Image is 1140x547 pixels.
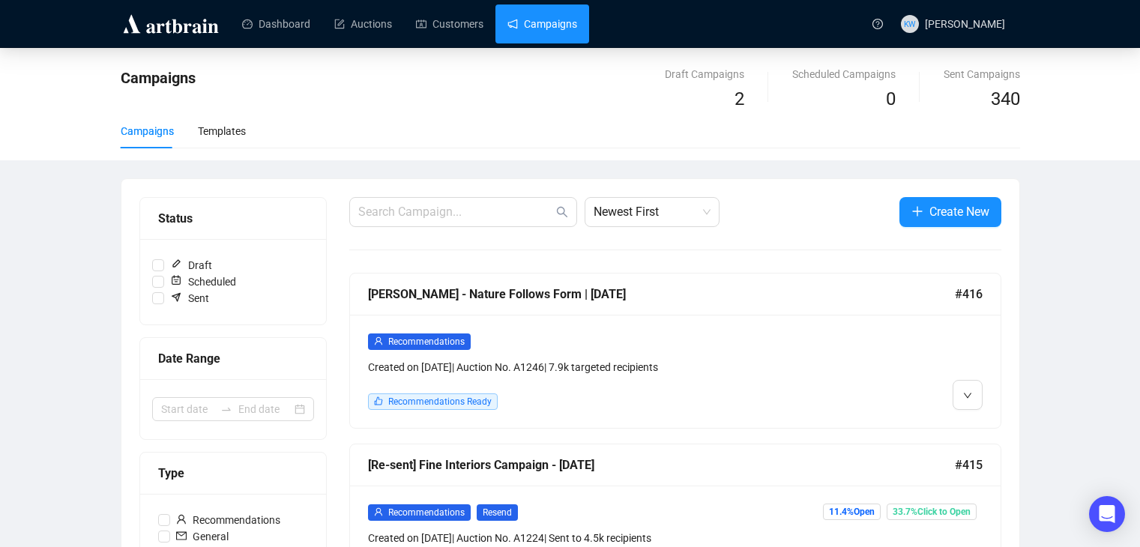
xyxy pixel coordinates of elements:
div: Draft Campaigns [665,66,744,82]
div: Date Range [158,349,308,368]
span: Draft [164,257,218,273]
div: [PERSON_NAME] - Nature Follows Form | [DATE] [368,285,955,303]
div: Campaigns [121,123,174,139]
button: Create New [899,197,1001,227]
div: Created on [DATE] | Auction No. A1224 | Sent to 4.5k recipients [368,530,827,546]
div: Scheduled Campaigns [792,66,896,82]
span: 2 [735,88,744,109]
span: #415 [955,456,983,474]
input: Start date [161,401,214,417]
span: Recommendations Ready [388,396,492,407]
span: 33.7% Click to Open [887,504,977,520]
span: question-circle [872,19,883,29]
input: End date [238,401,292,417]
span: [PERSON_NAME] [925,18,1005,30]
span: Campaigns [121,69,196,87]
span: Resend [477,504,518,521]
a: Campaigns [507,4,577,43]
div: Templates [198,123,246,139]
span: mail [176,531,187,541]
span: user [374,507,383,516]
span: to [220,403,232,415]
div: Sent Campaigns [944,66,1020,82]
span: user [176,514,187,525]
span: down [963,391,972,400]
span: plus [911,205,923,217]
span: 11.4% Open [823,504,881,520]
span: swap-right [220,403,232,415]
span: Newest First [594,198,711,226]
span: 0 [886,88,896,109]
span: Create New [929,202,989,221]
img: logo [121,12,221,36]
span: KW [904,17,916,30]
div: Status [158,209,308,228]
div: Created on [DATE] | Auction No. A1246 | 7.9k targeted recipients [368,359,827,375]
span: #416 [955,285,983,303]
span: Sent [164,290,215,306]
span: Recommendations [170,512,286,528]
a: [PERSON_NAME] - Nature Follows Form | [DATE]#416userRecommendationsCreated on [DATE]| Auction No.... [349,273,1001,429]
span: Scheduled [164,273,242,290]
input: Search Campaign... [358,203,553,221]
span: 340 [991,88,1020,109]
span: search [556,206,568,218]
a: Auctions [334,4,392,43]
div: Type [158,464,308,483]
span: user [374,336,383,345]
div: Open Intercom Messenger [1089,496,1125,532]
span: like [374,396,383,405]
a: Dashboard [242,4,310,43]
span: Recommendations [388,336,465,347]
a: Customers [416,4,483,43]
span: General [170,528,235,545]
span: Recommendations [388,507,465,518]
div: [Re-sent] Fine Interiors Campaign - [DATE] [368,456,955,474]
